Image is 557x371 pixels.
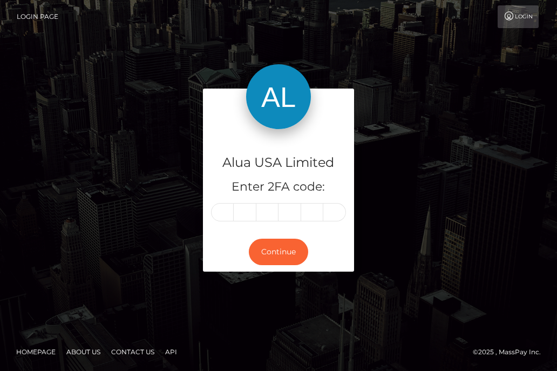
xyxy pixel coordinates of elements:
[12,343,60,360] a: Homepage
[246,64,311,129] img: Alua USA Limited
[249,239,308,265] button: Continue
[473,346,549,358] div: © 2025 , MassPay Inc.
[498,5,539,28] a: Login
[107,343,159,360] a: Contact Us
[211,153,346,172] h4: Alua USA Limited
[17,5,58,28] a: Login Page
[211,179,346,195] h5: Enter 2FA code:
[62,343,105,360] a: About Us
[161,343,181,360] a: API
